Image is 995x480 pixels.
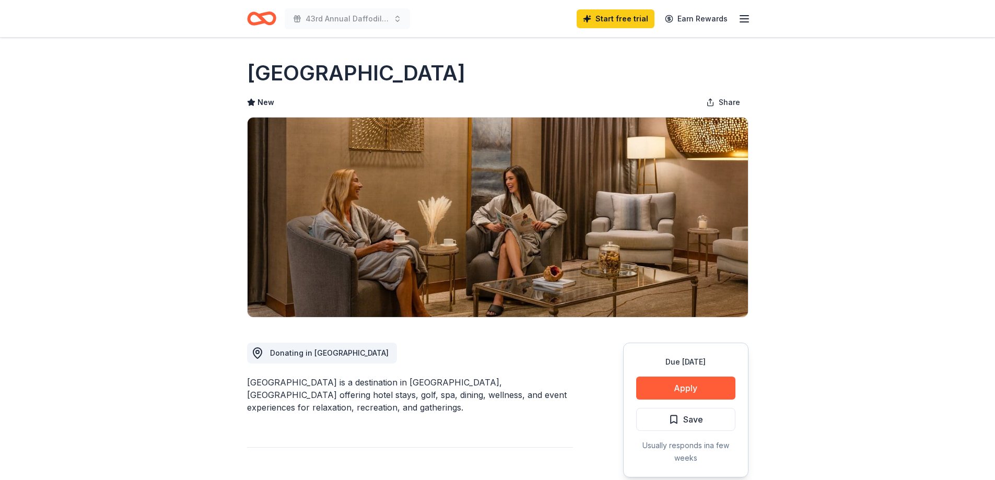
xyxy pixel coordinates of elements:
a: Earn Rewards [659,9,734,28]
span: 43rd Annual Daffodils & Diamonds Luncheon, Auction, and Fashion Show [306,13,389,25]
span: Share [719,96,740,109]
div: [GEOGRAPHIC_DATA] is a destination in [GEOGRAPHIC_DATA], [GEOGRAPHIC_DATA] offering hotel stays, ... [247,376,573,414]
span: Save [683,413,703,426]
h1: [GEOGRAPHIC_DATA] [247,58,465,88]
button: Apply [636,377,735,400]
a: Home [247,6,276,31]
a: Start free trial [577,9,654,28]
button: 43rd Annual Daffodils & Diamonds Luncheon, Auction, and Fashion Show [285,8,410,29]
button: Share [698,92,748,113]
button: Save [636,408,735,431]
div: Usually responds in a few weeks [636,439,735,464]
div: Due [DATE] [636,356,735,368]
img: Image for Lansdowne Resort [248,118,748,317]
span: Donating in [GEOGRAPHIC_DATA] [270,348,389,357]
span: New [257,96,274,109]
